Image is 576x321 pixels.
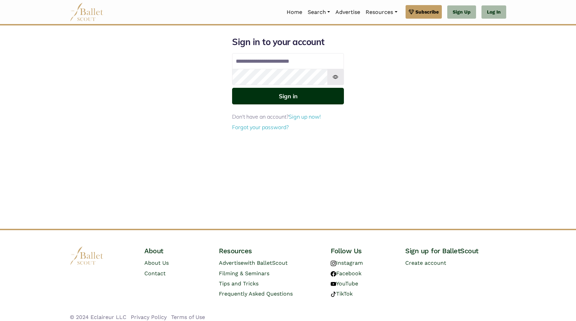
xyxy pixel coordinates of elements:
[331,290,353,297] a: TikTok
[333,5,363,19] a: Advertise
[331,281,336,287] img: youtube logo
[219,260,288,266] a: Advertisewith BalletScout
[405,246,506,255] h4: Sign up for BalletScout
[405,260,446,266] a: Create account
[232,88,344,104] button: Sign in
[331,270,362,277] a: Facebook
[305,5,333,19] a: Search
[481,5,506,19] a: Log In
[131,314,167,320] a: Privacy Policy
[331,292,336,297] img: tiktok logo
[331,246,394,255] h4: Follow Us
[219,246,320,255] h4: Resources
[244,260,288,266] span: with BalletScout
[171,314,205,320] a: Terms of Use
[284,5,305,19] a: Home
[232,113,344,121] p: Don't have an account?
[447,5,476,19] a: Sign Up
[331,271,336,277] img: facebook logo
[331,260,363,266] a: Instagram
[70,246,104,265] img: logo
[219,280,259,287] a: Tips and Tricks
[144,246,208,255] h4: About
[415,8,439,16] span: Subscribe
[144,270,166,277] a: Contact
[232,36,344,48] h1: Sign in to your account
[232,124,289,131] a: Forgot your password?
[406,5,442,19] a: Subscribe
[331,280,358,287] a: YouTube
[409,8,414,16] img: gem.svg
[219,270,269,277] a: Filming & Seminars
[331,261,336,266] img: instagram logo
[144,260,169,266] a: About Us
[219,290,293,297] a: Frequently Asked Questions
[289,113,321,120] a: Sign up now!
[363,5,400,19] a: Resources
